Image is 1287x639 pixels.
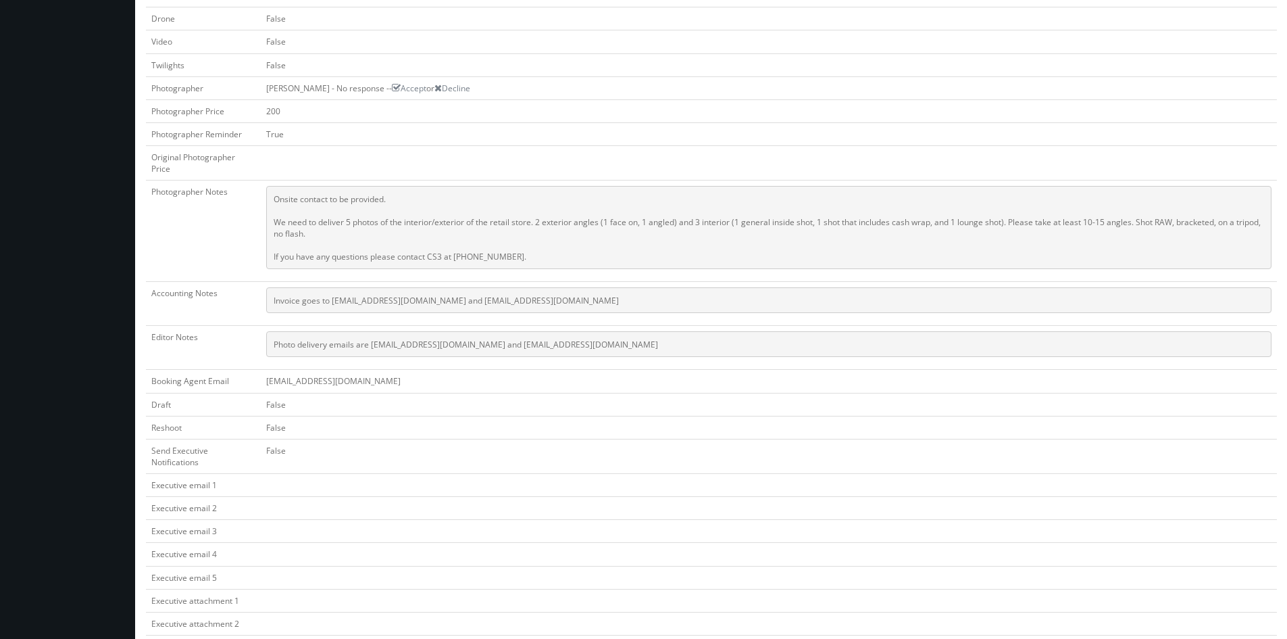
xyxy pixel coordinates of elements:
[146,282,261,326] td: Accounting Notes
[146,520,261,543] td: Executive email 3
[146,393,261,416] td: Draft
[261,53,1277,76] td: False
[146,99,261,122] td: Photographer Price
[146,146,261,181] td: Original Photographer Price
[146,566,261,589] td: Executive email 5
[146,543,261,566] td: Executive email 4
[392,82,426,94] a: Accept
[261,370,1277,393] td: [EMAIL_ADDRESS][DOMAIN_NAME]
[146,370,261,393] td: Booking Agent Email
[434,82,470,94] a: Decline
[146,122,261,145] td: Photographer Reminder
[146,474,261,497] td: Executive email 1
[146,326,261,370] td: Editor Notes
[261,30,1277,53] td: False
[146,497,261,520] td: Executive email 2
[146,589,261,612] td: Executive attachment 1
[261,7,1277,30] td: False
[261,439,1277,473] td: False
[146,181,261,282] td: Photographer Notes
[266,287,1271,313] pre: Invoice goes to [EMAIL_ADDRESS][DOMAIN_NAME] and [EMAIL_ADDRESS][DOMAIN_NAME]
[146,612,261,635] td: Executive attachment 2
[146,439,261,473] td: Send Executive Notifications
[146,53,261,76] td: Twilights
[146,30,261,53] td: Video
[266,331,1271,357] pre: Photo delivery emails are [EMAIL_ADDRESS][DOMAIN_NAME] and [EMAIL_ADDRESS][DOMAIN_NAME]
[261,99,1277,122] td: 200
[261,393,1277,416] td: False
[146,7,261,30] td: Drone
[146,416,261,439] td: Reshoot
[146,76,261,99] td: Photographer
[261,76,1277,99] td: [PERSON_NAME] - No response -- or
[261,416,1277,439] td: False
[266,186,1271,269] pre: Onsite contact to be provided. We need to deliver 5 photos of the interior/exterior of the retail...
[261,122,1277,145] td: True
